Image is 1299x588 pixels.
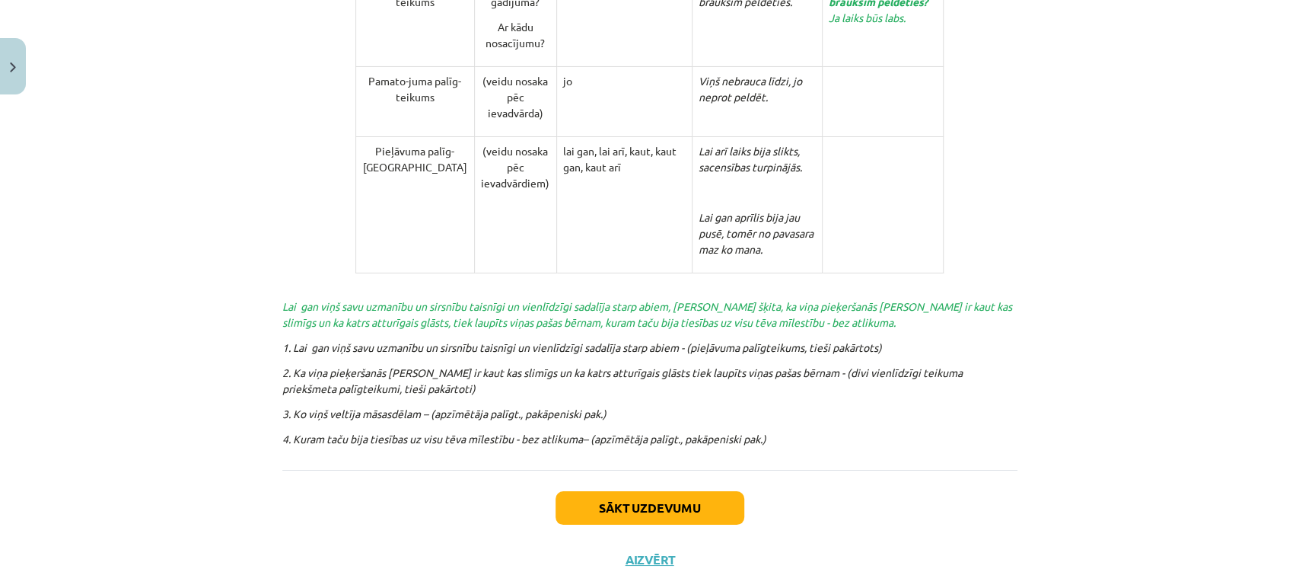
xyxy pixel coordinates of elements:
[829,11,906,24] i: Ja laiks būs labs.
[699,144,802,174] i: Lai arī laiks bija slikts, sacensības turpinājās.
[362,73,467,105] p: Pamato-juma palīg-teikums
[10,62,16,72] img: icon-close-lesson-0947bae3869378f0d4975bcd49f059093ad1ed9edebbc8119c70593378902aed.svg
[481,73,550,121] p: (veidu nosaka pēc ievadvārda)
[481,143,550,191] p: (veidu nosaka pēc ievadvārdiem)
[362,143,467,175] p: Pieļāvuma palīg-[GEOGRAPHIC_DATA]
[563,143,686,175] p: lai gan, lai arī, kaut, kaut gan, kaut arī
[282,299,1012,329] i: Lai gan viņš savu uzmanību un sirsnību taisnīgi un vienlīdzīgi sadalīja starp abiem, [PERSON_NAME...
[282,407,607,420] i: 3. Ko viņš veltīja māsasdēlam – (apzīmētāja palīgt., pakāpeniski pak.)
[699,74,802,104] i: Viņš nebrauca līdzi, jo neprot peldēt.
[282,366,963,395] i: 2. Ka viņa pieķeršanās [PERSON_NAME] ir kaut kas slimīgs un ka katrs atturīgais glāsts tiek laupī...
[556,491,744,525] button: Sākt uzdevumu
[621,552,679,567] button: Aizvērt
[282,340,882,354] i: 1. Lai gan viņš savu uzmanību un sirsnību taisnīgi un vienlīdzīgi sadalīja starp abiem - (pieļāvu...
[481,19,550,51] p: Ar kādu nosacījumu?
[699,210,813,256] i: Lai gan aprīlis bija jau pusē, tomēr no pavasara maz ko mana.
[563,73,686,89] p: jo
[282,432,766,446] i: 4. Kuram taču bija tiesības uz visu tēva mīlestību - bez atlikuma– (apzīmētāja palīgt., pakāpenis...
